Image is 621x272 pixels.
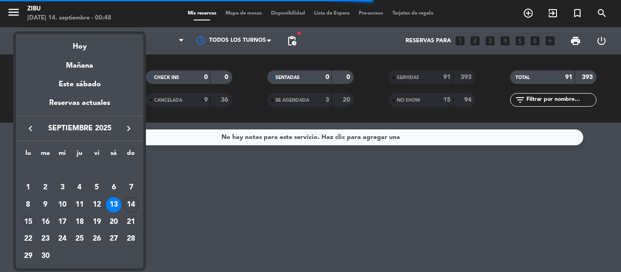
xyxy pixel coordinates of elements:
div: 27 [106,232,121,247]
td: 22 de septiembre de 2025 [20,231,37,248]
div: 22 [20,232,36,247]
td: 23 de septiembre de 2025 [37,231,54,248]
th: lunes [20,148,37,162]
div: 26 [89,232,105,247]
td: 12 de septiembre de 2025 [88,196,105,213]
div: 6 [106,180,121,195]
td: 1 de septiembre de 2025 [20,179,37,197]
div: 30 [38,248,53,264]
div: 15 [20,214,36,230]
div: 14 [123,197,139,213]
div: 5 [89,180,105,195]
td: 17 de septiembre de 2025 [54,213,71,231]
button: keyboard_arrow_left [22,123,39,134]
div: Este sábado [16,72,143,97]
div: Hoy [16,34,143,53]
td: 9 de septiembre de 2025 [37,196,54,213]
td: 26 de septiembre de 2025 [88,231,105,248]
td: 21 de septiembre de 2025 [122,213,140,231]
div: 8 [20,197,36,213]
td: 3 de septiembre de 2025 [54,179,71,197]
div: 11 [72,197,87,213]
div: 18 [72,214,87,230]
div: Mañana [16,53,143,72]
th: sábado [105,148,123,162]
th: martes [37,148,54,162]
td: 6 de septiembre de 2025 [105,179,123,197]
div: 20 [106,214,121,230]
th: jueves [71,148,88,162]
td: 30 de septiembre de 2025 [37,247,54,265]
td: 25 de septiembre de 2025 [71,231,88,248]
div: 10 [55,197,70,213]
td: 20 de septiembre de 2025 [105,213,123,231]
div: 9 [38,197,53,213]
td: 11 de septiembre de 2025 [71,196,88,213]
td: 19 de septiembre de 2025 [88,213,105,231]
td: 14 de septiembre de 2025 [122,196,140,213]
div: 19 [89,214,105,230]
div: 12 [89,197,105,213]
button: keyboard_arrow_right [120,123,137,134]
td: 16 de septiembre de 2025 [37,213,54,231]
td: 13 de septiembre de 2025 [105,196,123,213]
th: viernes [88,148,105,162]
div: 17 [55,214,70,230]
div: Reservas actuales [16,97,143,116]
div: 2 [38,180,53,195]
div: 4 [72,180,87,195]
th: domingo [122,148,140,162]
td: 5 de septiembre de 2025 [88,179,105,197]
td: 28 de septiembre de 2025 [122,231,140,248]
div: 1 [20,180,36,195]
td: 24 de septiembre de 2025 [54,231,71,248]
div: 3 [55,180,70,195]
div: 25 [72,232,87,247]
span: septiembre 2025 [39,123,120,134]
i: keyboard_arrow_left [25,123,36,134]
div: 29 [20,248,36,264]
div: 23 [38,232,53,247]
div: 7 [123,180,139,195]
div: 21 [123,214,139,230]
td: 27 de septiembre de 2025 [105,231,123,248]
td: 2 de septiembre de 2025 [37,179,54,197]
div: 24 [55,232,70,247]
div: 13 [106,197,121,213]
th: miércoles [54,148,71,162]
td: 7 de septiembre de 2025 [122,179,140,197]
td: 10 de septiembre de 2025 [54,196,71,213]
td: 29 de septiembre de 2025 [20,247,37,265]
td: SEP. [20,162,140,179]
td: 4 de septiembre de 2025 [71,179,88,197]
td: 8 de septiembre de 2025 [20,196,37,213]
td: 18 de septiembre de 2025 [71,213,88,231]
div: 16 [38,214,53,230]
div: 28 [123,232,139,247]
i: keyboard_arrow_right [123,123,134,134]
td: 15 de septiembre de 2025 [20,213,37,231]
